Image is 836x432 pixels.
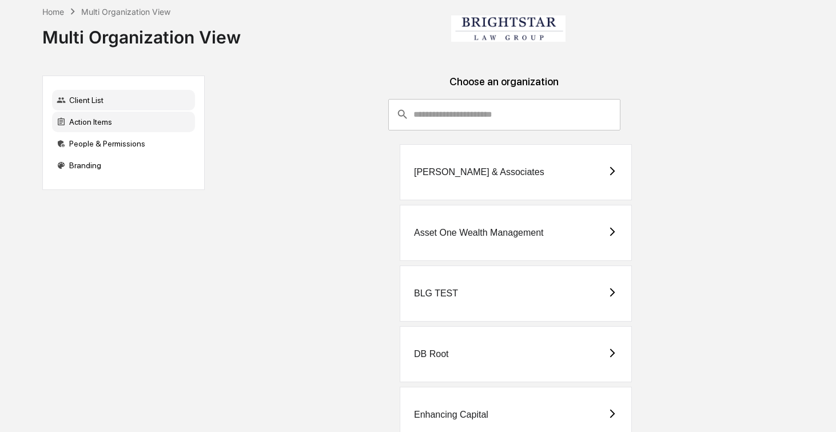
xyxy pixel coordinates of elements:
[414,349,448,359] div: DB Root
[414,410,488,420] div: Enhancing Capital
[52,133,195,154] div: People & Permissions
[52,112,195,132] div: Action Items
[414,167,544,177] div: [PERSON_NAME] & Associates
[52,90,195,110] div: Client List
[52,155,195,176] div: Branding
[388,99,620,130] div: consultant-dashboard__filter-organizations-search-bar
[42,7,64,17] div: Home
[42,18,241,47] div: Multi Organization View
[214,76,795,99] div: Choose an organization
[414,288,458,299] div: BLG TEST
[451,15,566,42] img: Brightstar Law Group
[81,7,170,17] div: Multi Organization View
[414,228,544,238] div: Asset One Wealth Management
